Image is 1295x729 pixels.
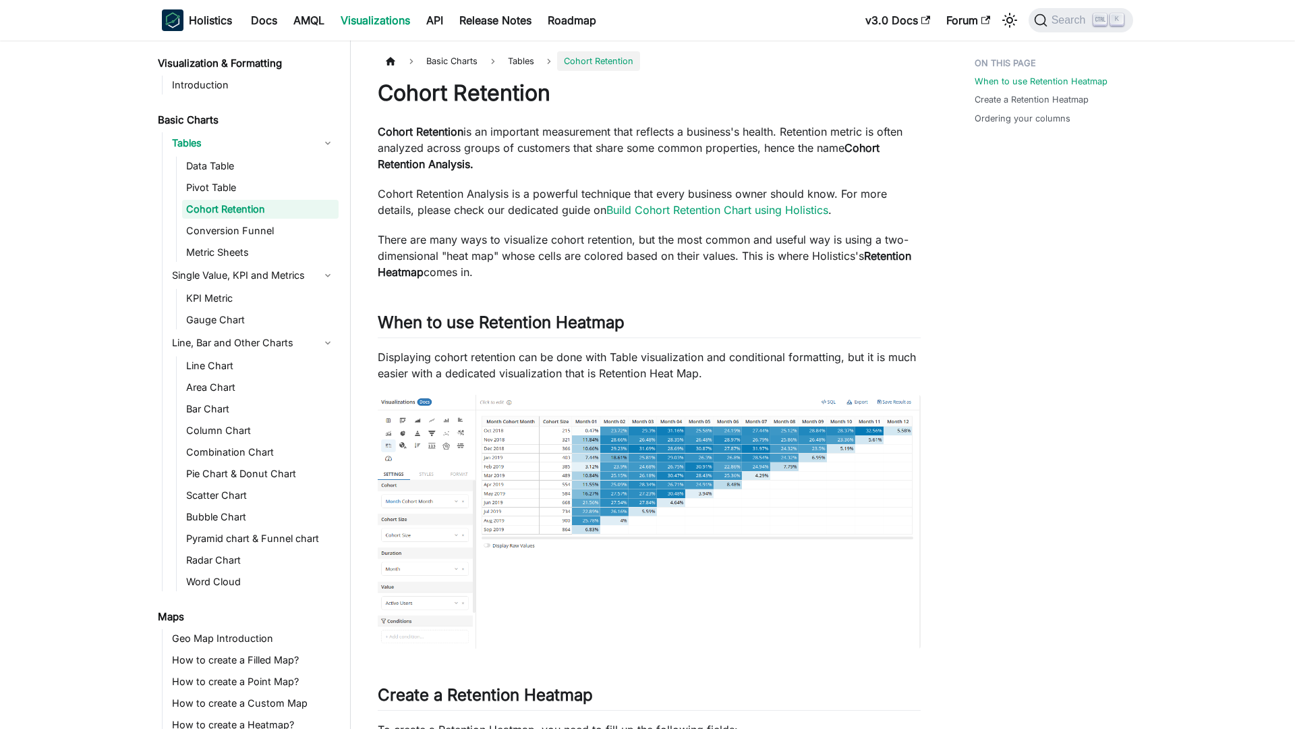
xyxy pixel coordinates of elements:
a: Line Chart [182,356,339,375]
a: Roadmap [540,9,604,31]
a: Combination Chart [182,443,339,462]
nav: Breadcrumbs [378,51,921,71]
a: Gauge Chart [182,310,339,329]
h1: Cohort Retention [378,80,921,107]
a: Forum [938,9,998,31]
a: Docs [243,9,285,31]
a: Area Chart [182,378,339,397]
a: Single Value, KPI and Metrics [168,265,339,286]
a: How to create a Point Map? [168,672,339,691]
kbd: K [1110,13,1124,26]
b: Holistics [189,12,232,28]
img: Holistics [162,9,183,31]
a: Maps [154,607,339,626]
a: Word Cloud [182,572,339,591]
a: Conversion Funnel [182,221,339,240]
a: Bubble Chart [182,508,339,526]
span: Basic Charts [420,51,484,71]
h2: When to use Retention Heatmap [378,313,921,338]
button: Search (Ctrl+K) [1029,8,1133,32]
a: Data Table [182,157,339,175]
a: Scatter Chart [182,486,339,505]
a: Pyramid chart & Funnel chart [182,529,339,548]
a: Column Chart [182,421,339,440]
p: Cohort Retention Analysis is a powerful technique that every business owner should know. For more... [378,186,921,218]
span: Search [1047,14,1094,26]
a: Release Notes [451,9,540,31]
a: Basic Charts [154,111,339,130]
a: Line, Bar and Other Charts [168,332,339,354]
p: Displaying cohort retention can be done with Table visualization and conditional formatting, but ... [378,349,921,381]
nav: Docs sidebar [148,40,351,729]
strong: Cohort Retention [378,125,463,138]
h2: Create a Retention Heatmap [378,685,921,711]
a: Home page [378,51,403,71]
a: Metric Sheets [182,243,339,262]
p: is an important measurement that reflects a business's health. Retention metric is often analyzed... [378,124,921,172]
a: v3.0 Docs [857,9,938,31]
a: Create a Retention Heatmap [975,93,1089,106]
a: How to create a Custom Map [168,694,339,713]
span: Cohort Retention [557,51,640,71]
a: Introduction [168,76,339,94]
a: Build Cohort Retention Chart using Holistics [606,203,828,217]
button: Switch between dark and light mode (currently light mode) [999,9,1020,31]
a: Visualization & Formatting [154,54,339,73]
a: Geo Map Introduction [168,629,339,648]
a: How to create a Filled Map? [168,651,339,670]
a: Bar Chart [182,400,339,418]
a: Cohort Retention [182,200,339,219]
a: AMQL [285,9,333,31]
p: There are many ways to visualize cohort retention, but the most common and useful way is using a ... [378,232,921,280]
a: HolisticsHolistics [162,9,232,31]
a: Pie Chart & Donut Chart [182,464,339,483]
a: Visualizations [333,9,418,31]
a: Pivot Table [182,178,339,197]
a: Tables [168,132,339,154]
a: When to use Retention Heatmap [975,75,1107,88]
a: API [418,9,451,31]
span: Tables [501,51,541,71]
a: KPI Metric [182,289,339,308]
a: Radar Chart [182,551,339,570]
a: Ordering your columns [975,112,1070,125]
